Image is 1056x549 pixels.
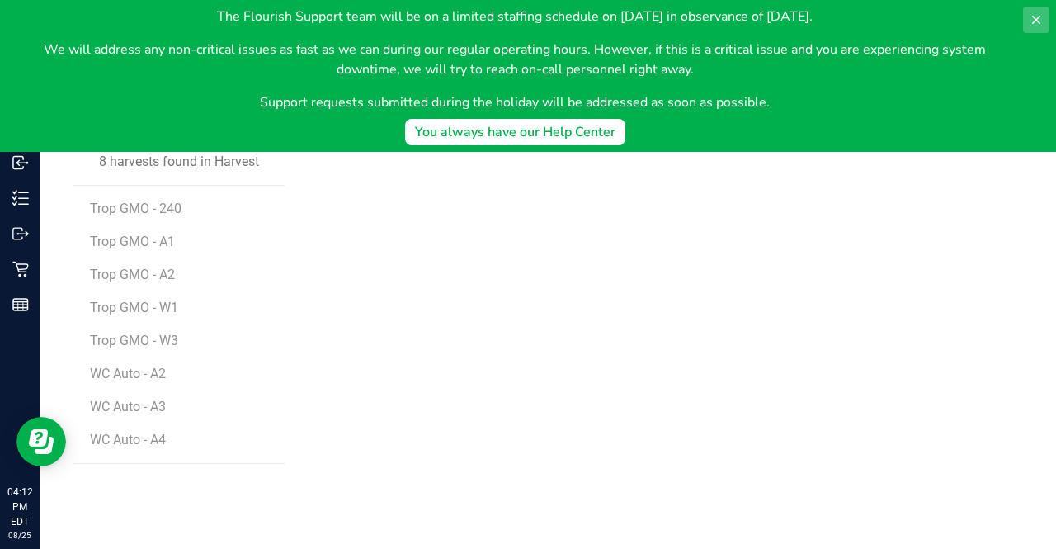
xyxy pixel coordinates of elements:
span: Trop GMO - W1 [90,300,178,315]
inline-svg: Inventory [12,190,29,206]
span: Trop GMO - A2 [90,267,175,282]
span: WC Auto - A4 [90,432,166,447]
span: Trop GMO - 240 [90,201,181,216]
span: WC Auto - A2 [90,366,166,381]
p: The Flourish Support team will be on a limited staffing schedule on [DATE] in observance of [DATE]. [13,7,1016,26]
p: 04:12 PM EDT [7,485,32,529]
span: Trop GMO - A1 [90,234,175,249]
iframe: Resource center [16,417,66,466]
p: We will address any non-critical issues as fast as we can during our regular operating hours. How... [13,40,1016,79]
div: 8 harvests found in Harvest [73,152,285,172]
div: You always have our Help Center [415,122,615,142]
span: Trop GMO - W3 [90,333,178,348]
inline-svg: Retail [12,261,29,277]
inline-svg: Reports [12,296,29,313]
span: WC Auto - A3 [90,399,166,414]
inline-svg: Inbound [12,154,29,171]
inline-svg: Outbound [12,225,29,242]
p: Support requests submitted during the holiday will be addressed as soon as possible. [13,92,1016,112]
p: 08/25 [7,529,32,542]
